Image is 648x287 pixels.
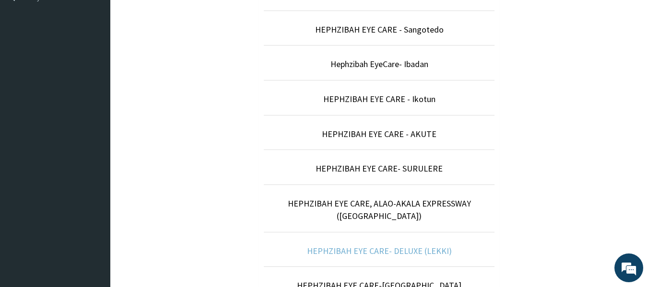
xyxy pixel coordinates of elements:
textarea: Type your message and hit 'Enter' [5,188,183,221]
a: HEPHZIBAH EYE CARE- DELUXE (LEKKI) [307,245,452,256]
a: HEPHZIBAH EYE CARE - Sangotedo [315,24,444,35]
a: Hephzibah EyeCare- Ibadan [330,58,428,69]
a: HEPHZIBAH EYE CARE- SURULERE [316,163,443,174]
a: HEPHZIBAH EYE CARE - AKUTE [322,128,436,139]
div: Chat with us now [50,54,161,66]
img: d_794563401_company_1708531726252_794563401 [18,48,39,72]
div: Minimize live chat window [157,5,180,28]
a: HEPHZIBAH EYE CARE, ALAO-AKALA EXPRESSWAY ([GEOGRAPHIC_DATA]) [288,198,471,221]
span: We're online! [56,84,132,181]
a: HEPHZIBAH EYE CARE - Ikotun [323,93,436,104]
